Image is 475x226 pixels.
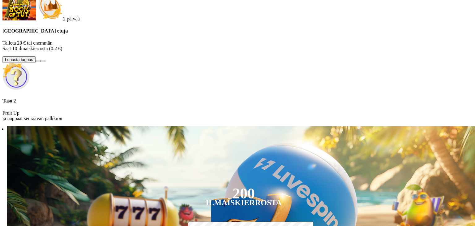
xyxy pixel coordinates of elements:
[63,16,80,21] span: countdown
[2,110,473,121] p: Fruit Up ja nappaat seuraavan palkkion
[2,63,30,90] img: Unlock reward icon
[5,57,33,62] span: Lunasta tarjous
[41,60,45,62] button: info
[2,98,473,104] h4: Taso 2
[233,190,255,197] div: 200
[2,28,473,34] h4: [GEOGRAPHIC_DATA] etuja
[206,199,282,206] div: Ilmaiskierrosta
[2,40,473,51] p: Talleta 20 € tai enemmän Saat 10 ilmaiskierrosta (0.2 €)
[2,56,36,63] button: Lunasta tarjous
